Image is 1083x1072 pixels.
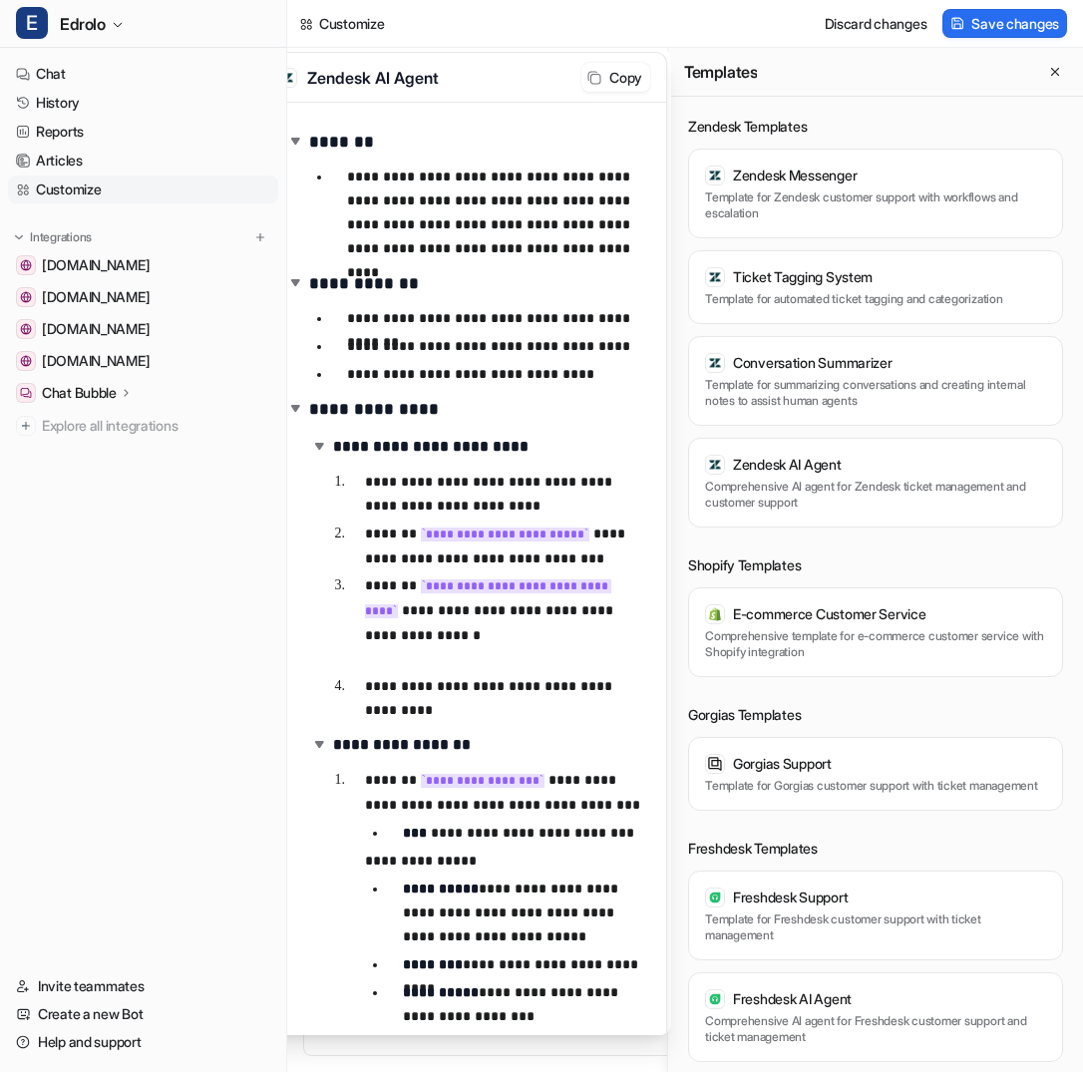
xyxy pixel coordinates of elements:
[942,9,1067,38] button: Save changes
[708,757,722,771] img: template icon
[20,387,32,399] img: Chat Bubble
[733,754,832,774] h3: Gorgias Support
[581,63,650,92] button: Copy
[285,398,305,418] img: expand-arrow.svg
[42,410,270,442] span: Explore all integrations
[253,230,267,244] img: menu_add.svg
[688,705,1063,725] h3: Gorgias Templates
[285,272,305,292] img: expand-arrow.svg
[20,259,32,271] img: edrolo.com.au
[688,972,1063,1062] button: template iconFreshdesk AI AgentComprehensive AI agent for Freshdesk customer support and ticket m...
[705,189,1046,221] p: Template for Zendesk customer support with workflows and escalation
[8,227,98,247] button: Integrations
[971,13,1059,34] span: Save changes
[688,587,1063,677] button: template iconE-commerce Customer ServiceComprehensive template for e-commerce customer service wi...
[285,131,305,151] img: expand-arrow.svg
[8,118,278,146] a: Reports
[8,315,278,343] a: webflow.edrolo.com.au[DOMAIN_NAME]
[280,71,294,85] img: template icon
[8,412,278,440] a: Explore all integrations
[42,351,150,371] span: [DOMAIN_NAME]
[705,1013,1046,1045] p: Comprehensive AI agent for Freshdesk customer support and ticket management
[708,607,722,621] img: template icon
[705,479,1046,511] p: Comprehensive AI agent for Zendesk ticket management and customer support
[708,270,722,284] img: template icon
[20,291,32,303] img: shop.edrolo.com.au
[708,992,722,1006] img: template icon
[8,60,278,88] a: Chat
[1043,60,1067,84] button: Close flyout
[688,149,1063,238] button: template iconZendesk MessengerTemplate for Zendesk customer support with workflows and escalation
[42,287,150,307] span: [DOMAIN_NAME]
[8,251,278,279] a: edrolo.com.au[DOMAIN_NAME]
[708,891,722,904] img: template icon
[688,555,1063,575] h3: Shopify Templates
[708,169,722,182] img: template icon
[688,336,1063,426] button: template iconConversation SummarizerTemplate for summarizing conversations and creating internal ...
[42,255,150,275] span: [DOMAIN_NAME]
[733,166,857,185] h3: Zendesk Messenger
[688,438,1063,528] button: template iconZendesk AI AgentComprehensive AI agent for Zendesk ticket management and customer su...
[705,291,1046,307] p: Template for automated ticket tagging and categorization
[20,355,32,367] img: edrolo.breezy.hr
[319,13,384,34] div: Customize
[16,7,48,39] span: E
[309,734,329,754] img: expand-arrow.svg
[688,871,1063,960] button: template iconFreshdesk SupportTemplate for Freshdesk customer support with ticket management
[733,353,893,373] h3: Conversation Summarizer
[705,628,1046,660] p: Comprehensive template for e-commerce customer service with Shopify integration
[20,323,32,335] img: webflow.edrolo.com.au
[8,1028,278,1056] a: Help and support
[817,9,935,38] button: Discard changes
[42,383,117,403] p: Chat Bubble
[688,250,1063,324] button: template iconTicket Tagging SystemTemplate for automated ticket tagging and categorization
[733,888,848,907] h3: Freshdesk Support
[8,972,278,1000] a: Invite teammates
[12,230,26,244] img: expand menu
[708,458,722,472] img: template icon
[309,436,329,456] img: expand-arrow.svg
[733,989,852,1009] h3: Freshdesk AI Agent
[8,347,278,375] a: edrolo.breezy.hr[DOMAIN_NAME]
[8,176,278,203] a: Customize
[688,839,1063,859] h3: Freshdesk Templates
[733,267,873,287] h3: Ticket Tagging System
[8,147,278,175] a: Articles
[705,377,1046,409] p: Template for summarizing conversations and creating internal notes to assist human agents
[30,229,92,245] p: Integrations
[733,455,842,475] h3: Zendesk AI Agent
[60,10,106,38] span: Edrolo
[733,604,925,624] h3: E-commerce Customer Service
[705,911,1046,943] p: Template for Freshdesk customer support with ticket management
[8,89,278,117] a: History
[684,62,757,82] h2: Templates
[688,737,1063,811] button: template iconGorgias SupportTemplate for Gorgias customer support with ticket management
[8,283,278,311] a: shop.edrolo.com.au[DOMAIN_NAME]
[307,66,571,90] h3: Zendesk AI Agent
[42,319,150,339] span: [DOMAIN_NAME]
[705,778,1046,794] p: Template for Gorgias customer support with ticket management
[16,416,36,436] img: explore all integrations
[708,356,722,370] img: template icon
[688,117,1063,137] h3: Zendesk Templates
[8,1000,278,1028] a: Create a new Bot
